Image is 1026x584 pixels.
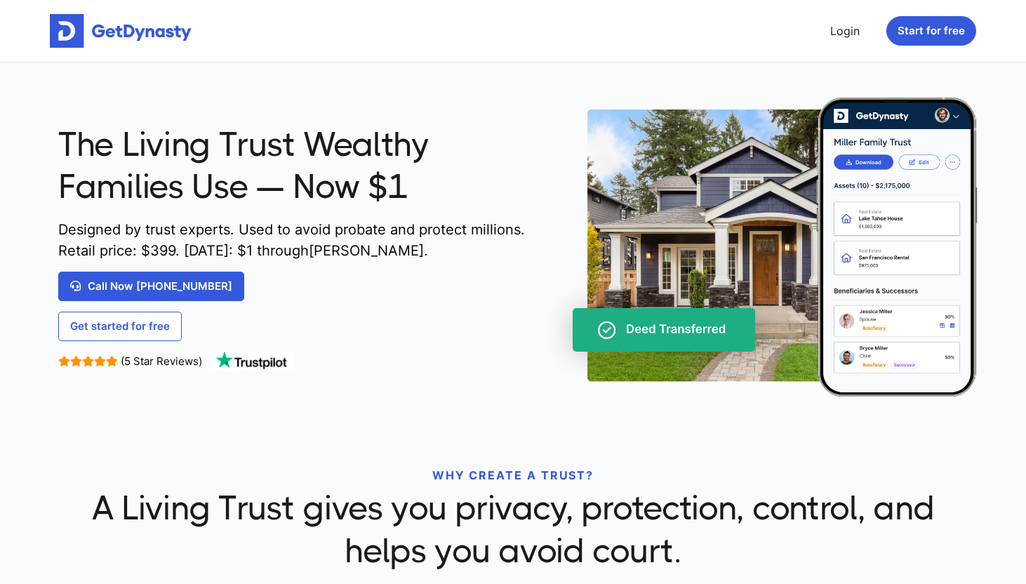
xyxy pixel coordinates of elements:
[58,467,968,484] p: WHY CREATE A TRUST?
[542,98,978,397] img: trust-on-cellphone
[50,14,192,48] img: Get started for free with Dynasty Trust Company
[58,487,968,572] span: A Living Trust gives you privacy, protection, control, and helps you avoid court.
[825,17,865,45] a: Login
[58,124,531,208] span: The Living Trust Wealthy Families Use — Now $1
[58,272,244,301] a: Call Now [PHONE_NUMBER]
[886,16,976,46] button: Start for free
[58,219,531,261] span: Designed by trust experts. Used to avoid probate and protect millions. Retail price: $ 399 . [DAT...
[58,312,182,341] a: Get started for free
[121,354,202,368] span: (5 Star Reviews)
[206,352,297,371] img: TrustPilot Logo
